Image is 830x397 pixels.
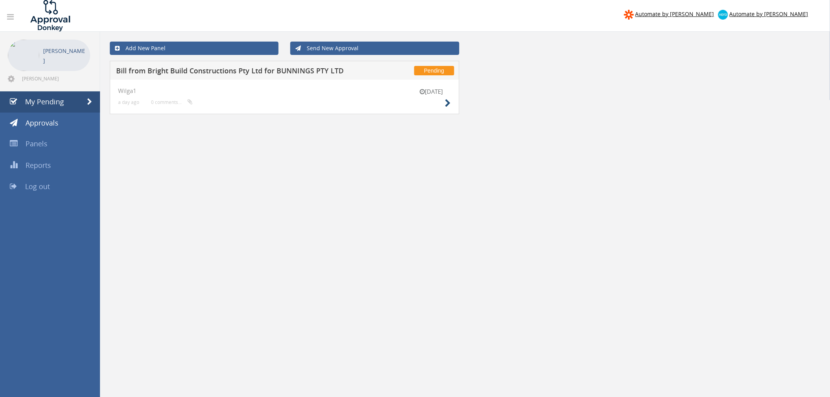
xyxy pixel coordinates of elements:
[151,99,193,105] small: 0 comments...
[25,139,47,148] span: Panels
[624,10,634,20] img: zapier-logomark.png
[412,87,451,96] small: [DATE]
[718,10,728,20] img: xero-logo.png
[25,182,50,191] span: Log out
[414,66,454,75] span: Pending
[22,75,89,82] span: [PERSON_NAME][EMAIL_ADDRESS][DOMAIN_NAME]
[290,42,459,55] a: Send New Approval
[25,97,64,106] span: My Pending
[118,87,451,94] h4: Wilga1
[116,67,352,77] h5: Bill from Bright Build Constructions Pty Ltd for BUNNINGS PTY LTD
[110,42,278,55] a: Add New Panel
[25,160,51,170] span: Reports
[118,99,139,105] small: a day ago
[730,10,808,18] span: Automate by [PERSON_NAME]
[25,118,58,127] span: Approvals
[635,10,714,18] span: Automate by [PERSON_NAME]
[43,46,86,66] p: [PERSON_NAME]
